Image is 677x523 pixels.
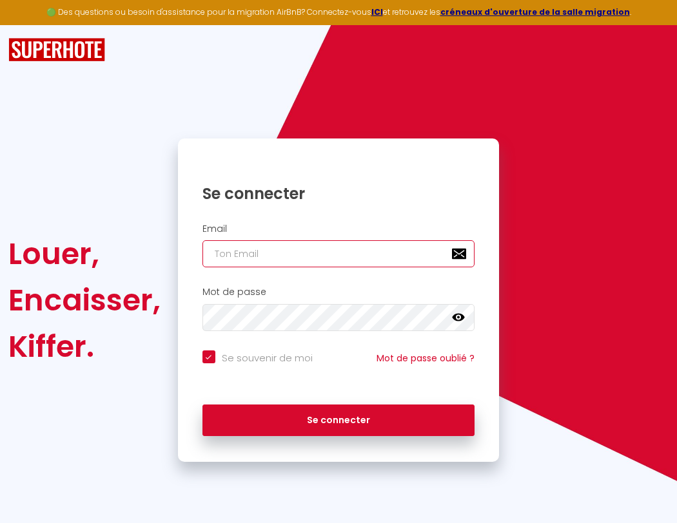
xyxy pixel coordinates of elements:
[8,277,161,323] div: Encaisser,
[202,223,475,234] h2: Email
[10,5,49,44] button: Ouvrir le widget de chat LiveChat
[8,231,161,277] div: Louer,
[202,184,475,204] h1: Se connecter
[202,240,475,267] input: Ton Email
[8,38,105,62] img: SuperHote logo
[202,404,475,437] button: Se connecter
[202,287,475,298] h2: Mot de passe
[8,323,161,370] div: Kiffer.
[440,6,630,17] a: créneaux d'ouverture de la salle migration
[377,352,475,365] a: Mot de passe oublié ?
[371,6,383,17] a: ICI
